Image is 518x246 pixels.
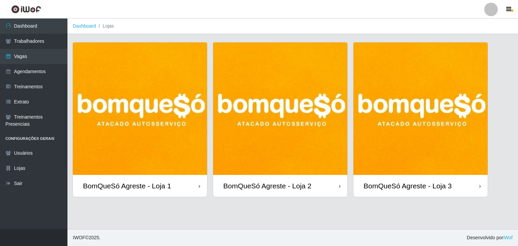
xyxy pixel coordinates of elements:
[83,182,171,190] div: BomQueSó Agreste - Loja 1
[223,182,312,190] div: BomQueSó Agreste - Loja 2
[73,23,96,29] a: Dashboard
[467,234,513,241] span: Desenvolvido por
[503,235,513,240] a: iWof
[364,182,452,190] div: BomQueSó Agreste - Loja 3
[96,23,114,30] li: Lojas
[353,42,488,197] a: BomQueSó Agreste - Loja 3
[213,42,347,197] a: BomQueSó Agreste - Loja 2
[73,234,100,241] span: © 2025 .
[213,42,347,175] img: cardImg
[67,19,518,34] nav: breadcrumb
[353,42,488,175] img: cardImg
[73,42,207,197] a: BomQueSó Agreste - Loja 1
[11,5,41,13] img: CoreUI Logo
[73,235,85,240] span: IWOF
[73,42,207,175] img: cardImg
